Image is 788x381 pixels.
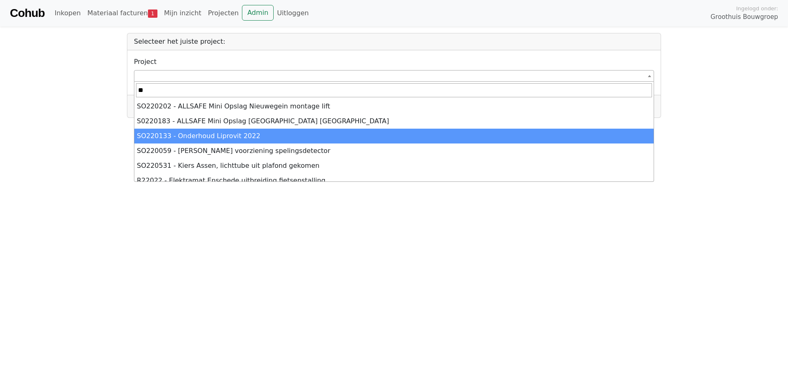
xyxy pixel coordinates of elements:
[127,33,661,50] div: Selecteer het juiste project:
[134,57,157,67] label: Project
[274,5,312,21] a: Uitloggen
[134,158,654,173] li: SO220531 - Kiers Assen, lichttube uit plafond gekomen
[84,5,161,21] a: Materiaal facturen1
[134,114,654,129] li: S0220183 - ALLSAFE Mini Opslag [GEOGRAPHIC_DATA] [GEOGRAPHIC_DATA]
[161,5,205,21] a: Mijn inzicht
[711,12,778,22] span: Groothuis Bouwgroep
[10,3,45,23] a: Cohub
[134,143,654,158] li: SO220059 - [PERSON_NAME] voorziening spelingsdetector
[51,5,84,21] a: Inkopen
[134,173,654,188] li: R22022 - Elektramat Enschede uitbreiding fietsenstalling
[134,99,654,114] li: SO220202 - ALLSAFE Mini Opslag Nieuwegein montage lift
[736,5,778,12] span: Ingelogd onder:
[204,5,242,21] a: Projecten
[134,129,654,143] li: SO220133 - Onderhoud Liprovit 2022
[242,5,274,21] a: Admin
[148,9,157,18] span: 1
